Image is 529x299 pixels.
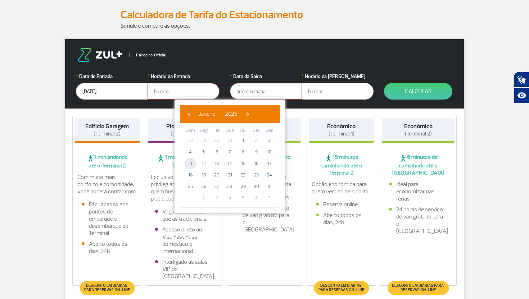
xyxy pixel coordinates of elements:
[514,72,529,103] div: Plugin de acessibilidade da Hand Talk.
[263,127,276,135] th: weekday
[235,204,294,233] li: 24 horas de serviço de van gratuito para o [GEOGRAPHIC_DATA]
[264,192,275,204] span: 7
[121,22,408,30] p: Simule e compare as opções.
[211,146,222,158] span: 6
[514,72,529,88] button: Abrir tradutor de língua de sinais.
[238,192,249,204] span: 5
[264,158,275,169] span: 17
[316,201,367,208] li: Reserva online
[76,83,148,100] input: dd/mm/aaaa
[312,181,371,195] p: Opção econômica para quem vem ao aeroporto.
[389,181,447,202] li: Ideal para economizar nas férias
[171,130,198,137] span: (Terminal 2)
[224,135,236,146] span: 31
[82,201,133,237] li: Fácil acesso aos pontos de embarque e desembarque do Terminal
[238,169,249,181] span: 22
[211,192,222,204] span: 3
[76,48,123,62] img: logo-zul.png
[264,181,275,192] span: 31
[224,146,236,158] span: 7
[250,192,262,204] span: 6
[317,284,365,292] span: Desconto em diárias para reservas on-line
[211,169,222,181] span: 20
[404,123,433,130] strong: Econômico
[225,110,238,118] span: 2026
[250,127,263,135] th: weekday
[384,83,452,100] button: Calcular
[185,146,196,158] span: 4
[242,109,253,119] button: ›
[224,169,236,181] span: 21
[230,73,302,80] label: Data da Saída
[224,181,236,192] span: 28
[327,123,356,130] strong: Econômico
[238,146,249,158] span: 8
[184,109,253,116] bs-datepicker-navigation-view: ​ ​ ​
[250,146,262,158] span: 9
[302,73,374,80] label: Horário da [PERSON_NAME]
[236,127,250,135] th: weekday
[238,135,249,146] span: 1
[198,158,209,169] span: 12
[211,181,222,192] span: 27
[198,181,209,192] span: 26
[230,83,302,100] input: dd/mm/aaaa
[77,174,137,195] p: Com muito mais conforto e comodidade, você poderá contar com:
[329,130,354,137] span: (Terminal 1)
[302,83,374,100] input: hh:mm
[184,127,197,135] th: weekday
[198,146,209,158] span: 5
[185,192,196,204] span: 1
[166,123,202,130] strong: Piso Premium
[194,109,220,119] button: Janeiro
[199,110,216,118] span: Janeiro
[389,206,447,235] li: 24 horas de serviço de van gratuito para o [GEOGRAPHIC_DATA]
[148,153,221,169] span: 1 min andando até o Terminal 2
[250,169,262,181] span: 23
[264,169,275,181] span: 24
[175,100,285,213] bs-datepicker-container: calendar
[85,123,129,130] strong: Edifício Garagem
[155,258,213,280] li: Interligado às salas VIP do [GEOGRAPHIC_DATA].
[185,135,196,146] span: 28
[76,73,148,80] label: Data de Entrada
[184,109,194,119] button: ‹
[264,135,275,146] span: 3
[198,192,209,204] span: 2
[264,146,275,158] span: 10
[223,127,237,135] th: weekday
[148,83,220,100] input: hh:mm
[250,181,262,192] span: 30
[148,73,220,80] label: Horário da Entrada
[185,169,196,181] span: 18
[155,208,213,222] li: Vagas maiores do que as tradicionais.
[392,284,445,292] span: Desconto em diárias para reservas on-line
[197,127,211,135] th: weekday
[155,226,213,255] li: Acesso direto ao Visa Fast Pass doméstico e internacional.
[316,212,367,226] li: Aberto todos os dias, 24h.
[74,153,140,169] span: 1 min andando até o Terminal 2
[224,158,236,169] span: 14
[82,240,133,255] li: Aberto todos os dias, 24h
[382,153,455,176] span: 6 minutos de caminhada até o [GEOGRAPHIC_DATA]
[238,181,249,192] span: 29
[514,88,529,103] button: Abrir recursos assistivos.
[130,53,167,57] span: Parceiro Oficial
[224,192,236,204] span: 4
[185,158,196,169] span: 11
[211,135,222,146] span: 30
[83,284,131,292] span: Desconto em diárias para reservas on-line
[250,135,262,146] span: 2
[211,158,222,169] span: 13
[220,109,242,119] button: 2026
[94,130,121,137] span: (Terminal 2)
[309,153,374,176] span: 15 minutos caminhando até o Terminal 2
[238,158,249,169] span: 15
[198,169,209,181] span: 19
[121,8,408,22] h2: Calculadora de Tarifa do Estacionamento
[198,135,209,146] span: 29
[210,127,223,135] th: weekday
[185,181,196,192] span: 25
